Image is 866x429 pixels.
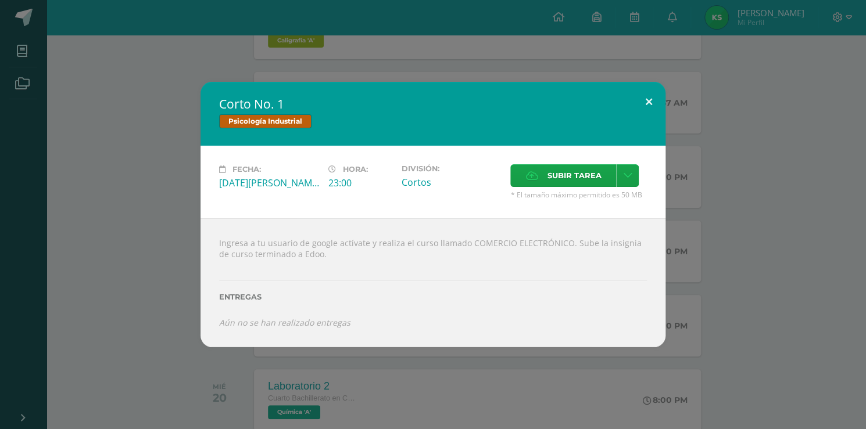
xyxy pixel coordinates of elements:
[219,317,350,328] i: Aún no se han realizado entregas
[401,164,501,173] label: División:
[343,165,368,174] span: Hora:
[328,176,392,189] div: 23:00
[632,82,665,121] button: Close (Esc)
[219,176,319,189] div: [DATE][PERSON_NAME]
[219,293,647,301] label: Entregas
[547,165,601,186] span: Subir tarea
[219,96,647,112] h2: Corto No. 1
[510,190,647,200] span: * El tamaño máximo permitido es 50 MB
[201,218,665,347] div: Ingresa a tu usuario de google actívate y realiza el curso llamado COMERCIO ELECTRÓNICO. Sube la ...
[401,176,501,189] div: Cortos
[232,165,261,174] span: Fecha:
[219,114,312,128] span: Psicología Industrial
